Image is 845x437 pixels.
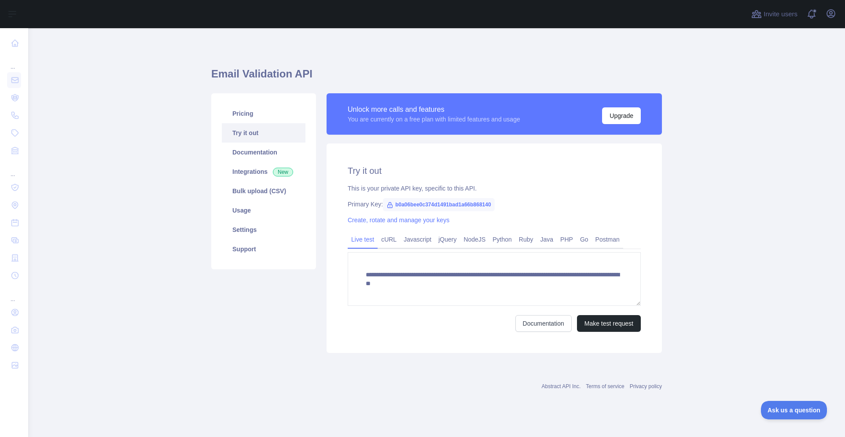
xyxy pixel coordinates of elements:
span: New [273,168,293,176]
a: Postman [592,232,623,246]
a: Pricing [222,104,305,123]
span: Invite users [764,9,797,19]
div: ... [7,53,21,70]
div: ... [7,160,21,178]
span: b0a06bee0c374d1491bad1a66b868140 [383,198,495,211]
a: Privacy policy [630,383,662,389]
a: Documentation [515,315,572,332]
div: This is your private API key, specific to this API. [348,184,641,193]
a: Support [222,239,305,259]
a: Documentation [222,143,305,162]
a: Live test [348,232,378,246]
a: Python [489,232,515,246]
a: Java [537,232,557,246]
div: ... [7,285,21,303]
a: Ruby [515,232,537,246]
a: cURL [378,232,400,246]
button: Upgrade [602,107,641,124]
a: Try it out [222,123,305,143]
a: Integrations New [222,162,305,181]
a: Go [577,232,592,246]
a: Bulk upload (CSV) [222,181,305,201]
iframe: Toggle Customer Support [761,401,827,419]
a: Terms of service [586,383,624,389]
h1: Email Validation API [211,67,662,88]
button: Invite users [749,7,799,21]
a: PHP [557,232,577,246]
a: Javascript [400,232,435,246]
a: Usage [222,201,305,220]
a: Abstract API Inc. [542,383,581,389]
a: Settings [222,220,305,239]
a: NodeJS [460,232,489,246]
div: Unlock more calls and features [348,104,520,115]
h2: Try it out [348,165,641,177]
div: You are currently on a free plan with limited features and usage [348,115,520,124]
div: Primary Key: [348,200,641,209]
a: jQuery [435,232,460,246]
a: Create, rotate and manage your keys [348,217,449,224]
button: Make test request [577,315,641,332]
